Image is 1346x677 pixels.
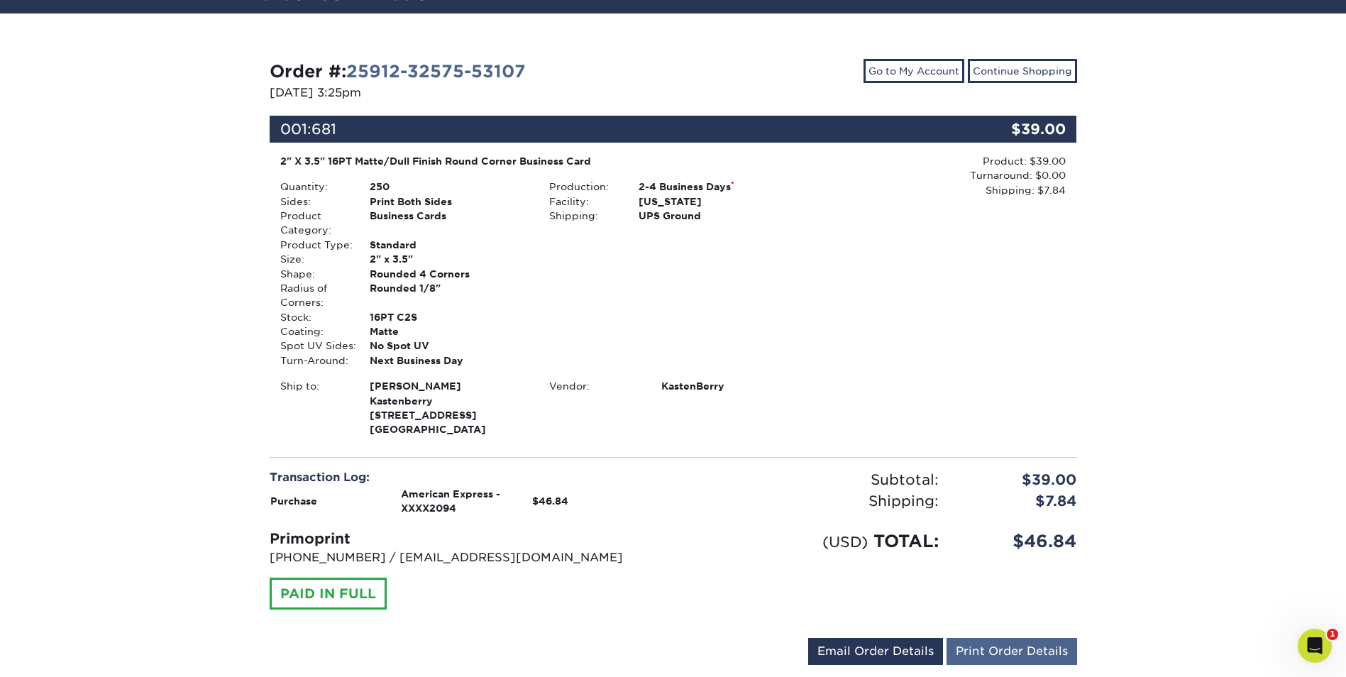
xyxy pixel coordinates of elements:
div: Rounded 1/8" [359,281,539,310]
div: Product: $39.00 Turnaround: $0.00 Shipping: $7.84 [807,154,1066,197]
div: Shipping: [673,490,949,512]
div: 250 [359,180,539,194]
strong: American Express - XXXX2094 [401,488,500,514]
span: [STREET_ADDRESS] [370,408,528,422]
div: Product Category: [270,209,359,238]
span: [PERSON_NAME] [370,379,528,393]
div: Business Cards [359,209,539,238]
span: Kastenberry [370,394,528,408]
div: Transaction Log: [270,469,663,486]
a: Email Order Details [808,638,943,665]
div: 2" X 3.5" 16PT Matte/Dull Finish Round Corner Business Card [280,154,798,168]
div: Quantity: [270,180,359,194]
div: Sides: [270,194,359,209]
div: 2-4 Business Days [628,180,807,194]
small: (USD) [822,533,868,551]
div: Production: [539,180,628,194]
p: [DATE] 3:25pm [270,84,663,101]
div: $7.84 [949,490,1088,512]
div: Product Type: [270,238,359,252]
p: [PHONE_NUMBER] / [EMAIL_ADDRESS][DOMAIN_NAME] [270,549,663,566]
span: 681 [311,121,336,138]
span: TOTAL: [873,531,939,551]
div: 16PT C2S [359,310,539,324]
div: Next Business Day [359,353,539,368]
div: Coating: [270,324,359,338]
div: 001: [270,116,942,143]
div: Primoprint [270,528,663,549]
div: Turn-Around: [270,353,359,368]
strong: $46.84 [532,495,568,507]
div: Ship to: [270,379,359,437]
span: 1 [1327,629,1338,640]
a: Print Order Details [947,638,1077,665]
div: KastenBerry [651,379,807,393]
a: 25912-32575-53107 [346,61,526,82]
div: Shipping: [539,209,628,223]
strong: Order #: [270,61,526,82]
div: Radius of Corners: [270,281,359,310]
div: Standard [359,238,539,252]
div: PAID IN FULL [270,578,387,610]
strong: [GEOGRAPHIC_DATA] [370,379,528,435]
div: 2" x 3.5" [359,252,539,266]
a: Continue Shopping [968,59,1077,83]
div: $46.84 [949,529,1088,554]
a: Go to My Account [864,59,964,83]
div: UPS Ground [628,209,807,223]
div: Spot UV Sides: [270,338,359,353]
div: $39.00 [942,116,1077,143]
strong: Purchase [270,495,317,507]
div: Stock: [270,310,359,324]
div: [US_STATE] [628,194,807,209]
div: Matte [359,324,539,338]
div: Shape: [270,267,359,281]
div: $39.00 [949,469,1088,490]
div: Facility: [539,194,628,209]
div: Subtotal: [673,469,949,490]
div: Print Both Sides [359,194,539,209]
div: Rounded 4 Corners [359,267,539,281]
div: No Spot UV [359,338,539,353]
div: Vendor: [539,379,651,393]
div: Size: [270,252,359,266]
iframe: Intercom live chat [1298,629,1332,663]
